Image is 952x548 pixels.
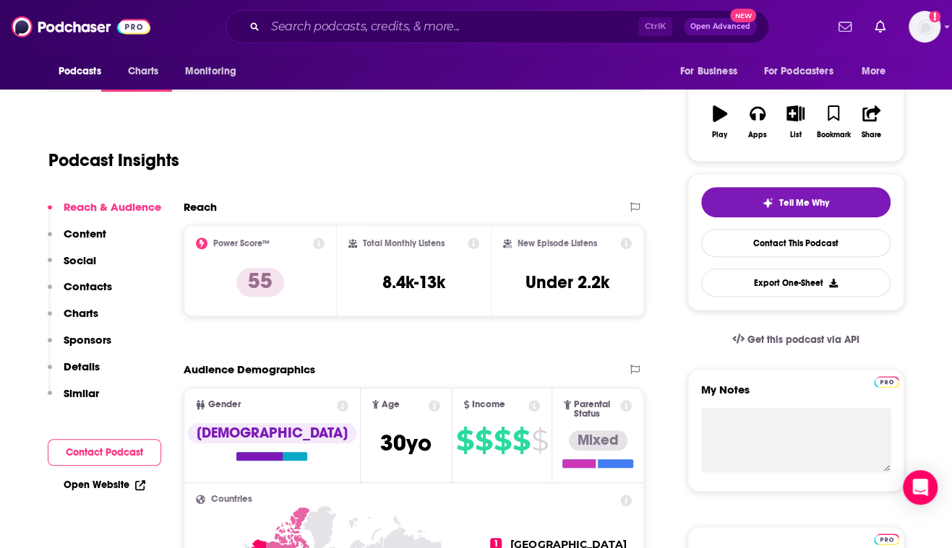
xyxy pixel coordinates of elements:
[382,400,400,409] span: Age
[680,61,737,82] span: For Business
[213,238,270,248] h2: Power Score™
[903,470,938,505] div: Open Intercom Messenger
[64,479,145,491] a: Open Website
[48,439,161,466] button: Contact Podcast
[701,229,891,257] a: Contact This Podcast
[59,61,101,82] span: Podcasts
[755,58,854,85] button: open menu
[48,227,106,253] button: Content
[226,10,769,43] div: Search podcasts, credits, & more...
[236,268,284,297] p: 55
[861,61,885,82] span: More
[929,11,940,22] svg: Add a profile image
[64,227,106,240] p: Content
[721,322,871,357] a: Get this podcast via API
[518,238,597,248] h2: New Episode Listens
[712,131,727,139] div: Play
[184,200,217,214] h2: Reach
[747,334,859,346] span: Get this podcast via API
[701,383,891,408] label: My Notes
[574,400,618,419] span: Parental Status
[12,13,150,40] img: Podchaser - Follow, Share and Rate Podcasts
[64,279,112,293] p: Contacts
[64,333,111,347] p: Sponsors
[684,18,757,35] button: Open AdvancedNew
[64,200,161,214] p: Reach & Audience
[208,400,241,409] span: Gender
[64,386,99,400] p: Similar
[128,61,159,82] span: Charts
[638,17,672,36] span: Ctrl K
[874,376,899,388] img: Podchaser Pro
[211,495,252,504] span: Countries
[670,58,755,85] button: open menu
[816,131,850,139] div: Bookmark
[569,430,627,451] div: Mixed
[531,429,548,452] span: $
[48,200,161,227] button: Reach & Audience
[382,271,445,293] h3: 8.4k-13k
[184,362,315,376] h2: Audience Demographics
[779,197,829,209] span: Tell Me Why
[48,279,112,306] button: Contacts
[48,58,120,85] button: open menu
[472,400,505,409] span: Income
[363,238,445,248] h2: Total Monthly Listens
[48,253,96,280] button: Social
[862,131,881,139] div: Share
[185,61,236,82] span: Monitoring
[513,429,530,452] span: $
[739,96,776,148] button: Apps
[119,58,168,85] a: Charts
[909,11,940,43] span: Logged in as evankrask
[690,23,750,30] span: Open Advanced
[909,11,940,43] button: Show profile menu
[852,96,890,148] button: Share
[790,131,802,139] div: List
[762,197,773,209] img: tell me why sparkle
[64,253,96,267] p: Social
[701,96,739,148] button: Play
[874,531,899,545] a: Pro website
[48,360,100,386] button: Details
[64,306,98,320] p: Charts
[48,149,179,171] h1: Podcast Insights
[869,14,891,39] a: Show notifications dropdown
[874,534,899,545] img: Podchaser Pro
[175,58,255,85] button: open menu
[730,9,756,22] span: New
[526,271,609,293] h3: Under 2.2k
[380,429,432,457] span: 30 yo
[64,360,100,373] p: Details
[833,14,857,39] a: Show notifications dropdown
[48,386,99,413] button: Similar
[909,11,940,43] img: User Profile
[851,58,904,85] button: open menu
[456,429,473,452] span: $
[475,429,492,452] span: $
[48,333,111,360] button: Sponsors
[874,374,899,388] a: Pro website
[701,269,891,297] button: Export One-Sheet
[265,15,638,38] input: Search podcasts, credits, & more...
[764,61,833,82] span: For Podcasters
[494,429,511,452] span: $
[815,96,852,148] button: Bookmark
[748,131,767,139] div: Apps
[48,306,98,333] button: Charts
[776,96,814,148] button: List
[188,423,356,443] div: [DEMOGRAPHIC_DATA]
[701,187,891,217] button: tell me why sparkleTell Me Why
